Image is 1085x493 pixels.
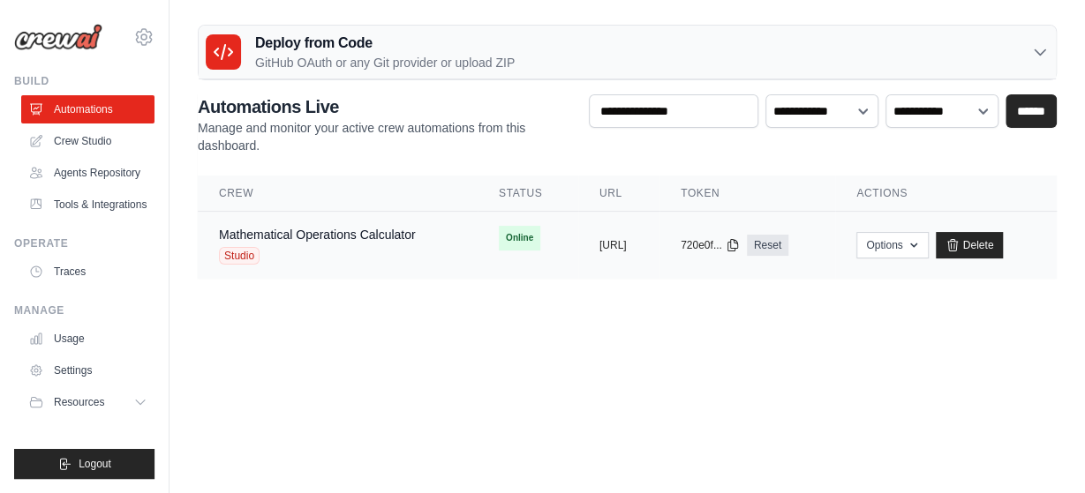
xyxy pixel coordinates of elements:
[578,176,659,212] th: URL
[21,95,154,123] a: Automations
[21,159,154,187] a: Agents Repository
[478,176,578,212] th: Status
[219,247,260,265] span: Studio
[747,235,788,256] a: Reset
[255,54,515,71] p: GitHub OAuth or any Git provider or upload ZIP
[856,232,928,258] button: Options
[14,74,154,88] div: Build
[14,303,154,317] div: Manage
[681,238,740,252] button: 720e0f...
[499,226,540,250] span: Online
[835,176,1057,212] th: Actions
[936,232,1004,258] a: Delete
[198,94,575,119] h2: Automations Live
[14,449,154,479] button: Logout
[21,190,154,219] a: Tools & Integrations
[14,24,102,50] img: Logo
[255,33,515,54] h3: Deploy from Code
[21,258,154,286] a: Traces
[659,176,835,212] th: Token
[79,457,111,471] span: Logout
[21,388,154,416] button: Resources
[219,228,416,242] a: Mathematical Operations Calculator
[21,356,154,385] a: Settings
[54,395,104,409] span: Resources
[198,119,575,154] p: Manage and monitor your active crew automations from this dashboard.
[21,127,154,155] a: Crew Studio
[198,176,478,212] th: Crew
[21,325,154,353] a: Usage
[14,236,154,250] div: Operate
